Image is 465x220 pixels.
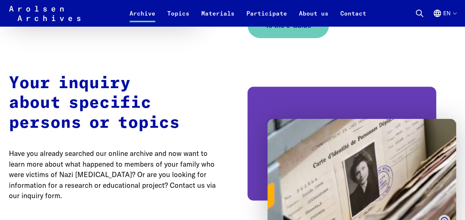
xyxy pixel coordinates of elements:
a: Participate [240,9,293,27]
nav: Primary [124,4,372,22]
a: Archive [124,9,161,27]
button: English, language selection [433,9,456,27]
a: Contact [334,9,372,27]
p: Have you already searched our online archive and now want to learn more about what happened to me... [9,148,218,201]
a: Topics [161,9,195,27]
h2: Your inquiry about specific persons or topics [9,74,218,134]
a: About us [293,9,334,27]
a: Materials [195,9,240,27]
